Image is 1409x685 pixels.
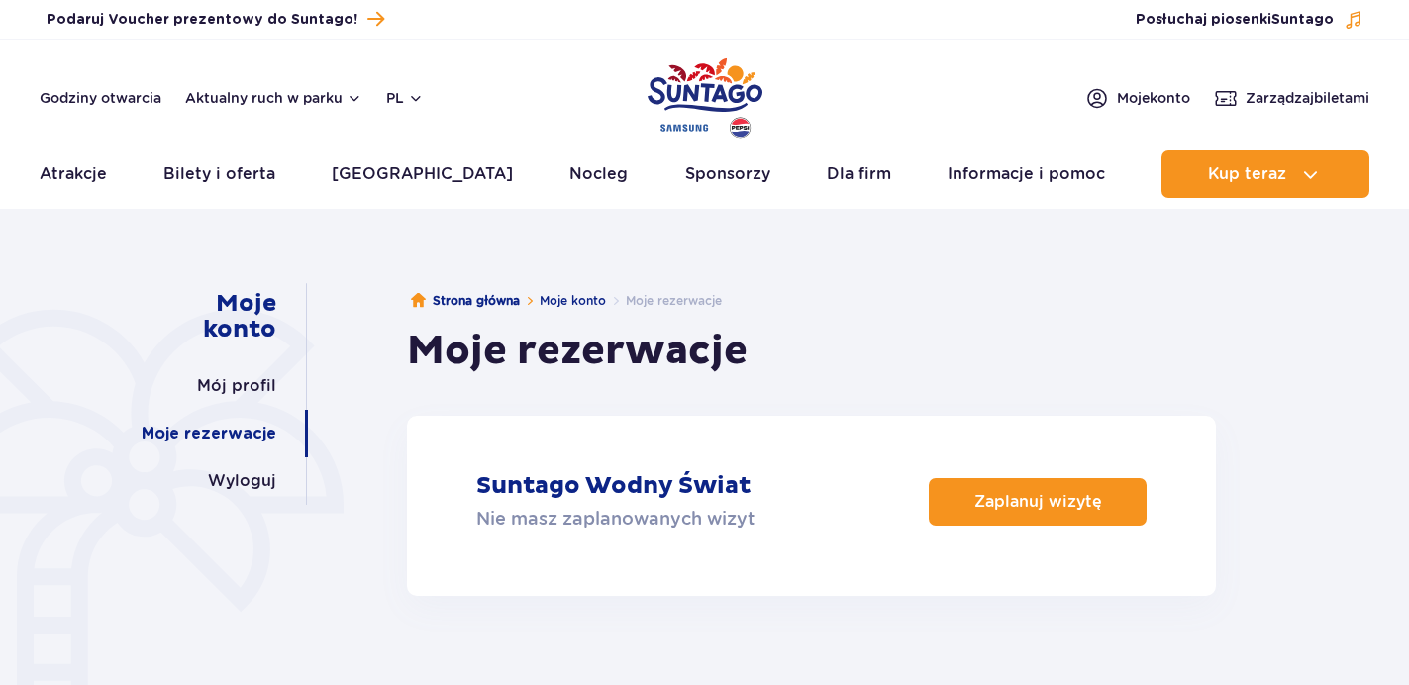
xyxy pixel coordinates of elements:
[407,327,748,376] h1: Moje rezerwacje
[40,88,161,108] a: Godziny otwarcia
[1136,10,1334,30] span: Posłuchaj piosenki
[411,291,520,311] a: Strona główna
[47,10,357,30] span: Podaruj Voucher prezentowy do Suntago!
[197,362,276,410] a: Mój profil
[332,150,513,198] a: [GEOGRAPHIC_DATA]
[1161,150,1369,198] button: Kup teraz
[648,49,762,141] a: Park of Poland
[569,150,628,198] a: Nocleg
[1085,86,1190,110] a: Mojekonto
[1136,10,1363,30] button: Posłuchaj piosenkiSuntago
[148,283,276,350] a: Moje konto
[185,90,362,106] button: Aktualny ruch w parku
[685,150,770,198] a: Sponsorzy
[606,291,722,311] li: Moje rezerwacje
[163,150,275,198] a: Bilety i oferta
[47,6,384,33] a: Podaruj Voucher prezentowy do Suntago!
[1246,88,1369,108] span: Zarządzaj biletami
[929,478,1147,526] a: Zaplanuj wizytę
[1271,13,1334,27] span: Suntago
[40,150,107,198] a: Atrakcje
[1117,88,1190,108] span: Moje konto
[476,505,755,533] p: Nie masz zaplanowanych wizyt
[827,150,891,198] a: Dla firm
[142,410,276,457] a: Moje rezerwacje
[476,471,751,501] p: Suntago Wodny Świat
[208,457,276,505] a: Wyloguj
[948,150,1105,198] a: Informacje i pomoc
[540,293,606,308] a: Moje konto
[1214,86,1369,110] a: Zarządzajbiletami
[386,88,424,108] button: pl
[1208,165,1286,183] span: Kup teraz
[974,492,1102,511] p: Zaplanuj wizytę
